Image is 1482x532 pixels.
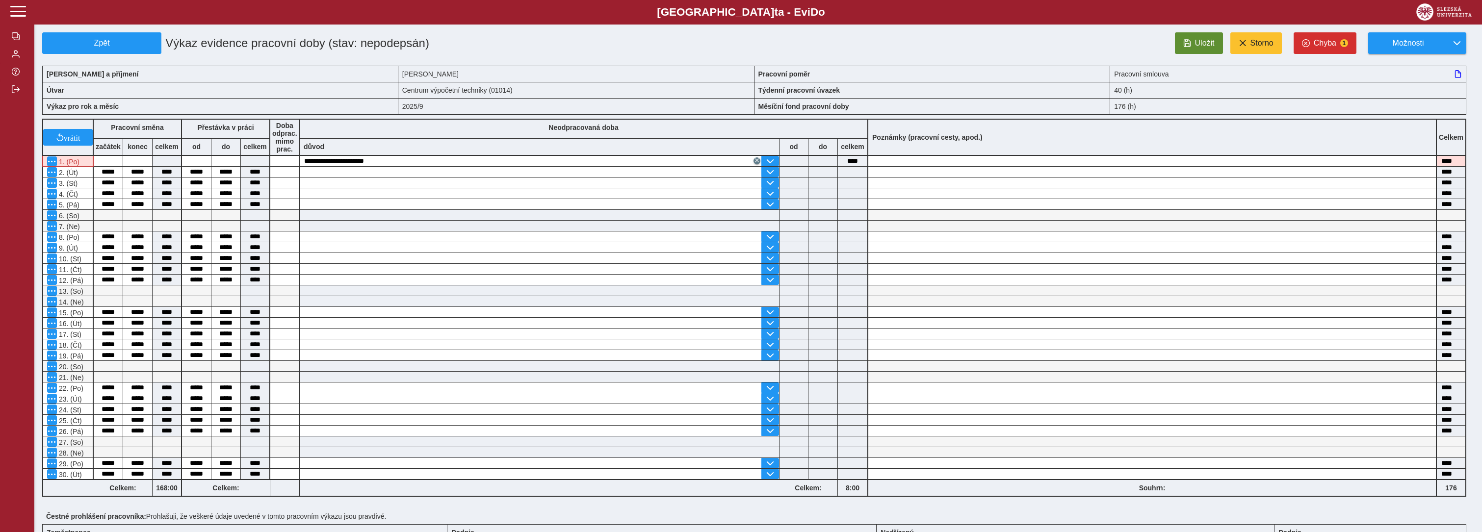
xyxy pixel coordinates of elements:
[47,361,57,371] button: Menu
[1250,39,1274,48] span: Storno
[57,428,83,435] span: 26. (Pá)
[47,39,157,48] span: Zpět
[57,449,84,457] span: 28. (Ne)
[47,318,57,328] button: Menu
[94,484,152,492] b: Celkem:
[1195,39,1215,48] span: Uložit
[57,309,83,317] span: 15. (Po)
[57,233,79,241] span: 8. (Po)
[47,458,57,468] button: Menu
[57,341,82,349] span: 18. (Čt)
[47,307,57,317] button: Menu
[57,223,80,230] span: 7. (Ne)
[57,330,81,338] span: 17. (St)
[46,512,146,520] b: Čestné prohlášení pracovníka:
[47,383,57,393] button: Menu
[47,275,57,285] button: Menu
[57,417,82,425] span: 25. (Čt)
[57,363,83,371] span: 20. (So)
[64,133,80,141] span: vrátit
[47,189,57,199] button: Menu
[47,178,57,188] button: Menu
[1314,39,1336,48] span: Chyba
[1294,32,1356,54] button: Chyba1
[47,264,57,274] button: Menu
[57,255,81,263] span: 10. (St)
[1437,484,1465,492] b: 176
[47,167,57,177] button: Menu
[211,143,240,151] b: do
[548,124,618,131] b: Neodpracovaná doba
[1377,39,1440,48] span: Možnosti
[57,374,84,381] span: 21. (Ne)
[197,124,254,131] b: Přestávka v práci
[47,351,57,360] button: Menu
[1439,133,1463,141] b: Celkem
[47,394,57,404] button: Menu
[808,143,837,151] b: do
[57,277,83,284] span: 12. (Pá)
[398,66,754,82] div: [PERSON_NAME]
[779,484,837,492] b: Celkem:
[47,86,64,94] b: Útvar
[1175,32,1223,54] button: Uložit
[272,122,297,153] b: Doba odprac. mimo prac.
[838,143,867,151] b: celkem
[43,129,93,146] button: vrátit
[57,158,79,166] span: 1. (Po)
[57,190,78,198] span: 4. (Čt)
[810,6,818,18] span: D
[780,143,808,151] b: od
[57,352,83,360] span: 19. (Pá)
[47,469,57,479] button: Menu
[47,243,57,253] button: Menu
[304,143,324,151] b: důvod
[47,372,57,382] button: Menu
[57,179,78,187] span: 3. (St)
[47,70,138,78] b: [PERSON_NAME] a příjmení
[57,395,82,403] span: 23. (Út)
[153,143,181,151] b: celkem
[57,298,84,306] span: 14. (Ne)
[57,169,78,177] span: 2. (Út)
[111,124,163,131] b: Pracovní směna
[1368,32,1448,54] button: Možnosti
[57,471,82,479] span: 30. (Út)
[47,210,57,220] button: Menu
[57,212,79,220] span: 6. (So)
[47,340,57,350] button: Menu
[47,329,57,339] button: Menu
[47,200,57,209] button: Menu
[398,98,754,115] div: 2025/9
[47,253,57,263] button: Menu
[57,266,82,274] span: 11. (Čt)
[1230,32,1282,54] button: Storno
[1110,98,1466,115] div: 176 (h)
[57,287,83,295] span: 13. (So)
[47,286,57,296] button: Menu
[57,384,83,392] span: 22. (Po)
[47,437,57,447] button: Menu
[1110,66,1466,82] div: Pracovní smlouva
[47,156,57,166] button: Menu
[758,70,810,78] b: Pracovní poměr
[47,405,57,414] button: Menu
[758,86,840,94] b: Týdenní pracovní úvazek
[758,102,849,110] b: Měsíční fond pracovní doby
[47,221,57,231] button: Menu
[42,508,1474,524] div: Prohlašuji, že veškeré údaje uvedené v tomto pracovním výkazu jsou pravdivé.
[57,201,79,209] span: 5. (Pá)
[818,6,825,18] span: o
[1340,39,1348,47] span: 1
[153,484,181,492] b: 168:00
[57,406,81,414] span: 24. (St)
[57,460,83,468] span: 29. (Po)
[241,143,269,151] b: celkem
[57,244,78,252] span: 9. (Út)
[29,6,1453,19] b: [GEOGRAPHIC_DATA] a - Evi
[182,143,211,151] b: od
[398,82,754,98] div: Centrum výpočetní techniky (01014)
[57,438,83,446] span: 27. (So)
[774,6,778,18] span: t
[47,102,119,110] b: Výkaz pro rok a měsíc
